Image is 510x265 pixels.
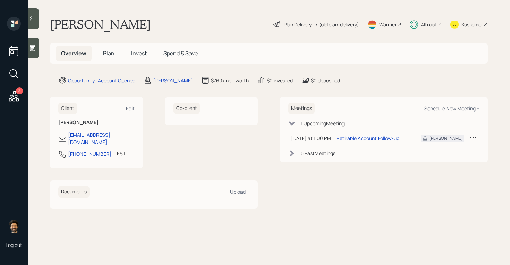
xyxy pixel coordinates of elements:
[284,21,312,28] div: Plan Delivery
[315,21,359,28] div: • (old plan-delivery)
[267,77,293,84] div: $0 invested
[68,150,111,158] div: [PHONE_NUMBER]
[301,150,335,157] div: 5 Past Meeting s
[429,135,463,142] div: [PERSON_NAME]
[58,120,135,126] h6: [PERSON_NAME]
[50,17,151,32] h1: [PERSON_NAME]
[230,188,249,195] div: Upload +
[58,186,90,198] h6: Documents
[424,105,479,112] div: Schedule New Meeting +
[68,131,135,146] div: [EMAIL_ADDRESS][DOMAIN_NAME]
[153,77,193,84] div: [PERSON_NAME]
[68,77,135,84] div: Opportunity · Account Opened
[103,49,114,57] span: Plan
[301,120,345,127] div: 1 Upcoming Meeting
[211,77,249,84] div: $760k net-worth
[288,103,315,114] h6: Meetings
[131,49,147,57] span: Invest
[163,49,198,57] span: Spend & Save
[117,150,126,157] div: EST
[337,135,399,142] div: Retirable Account Follow-up
[61,49,86,57] span: Overview
[58,103,77,114] h6: Client
[311,77,340,84] div: $0 deposited
[7,219,21,233] img: eric-schwartz-headshot.png
[6,242,22,248] div: Log out
[461,21,483,28] div: Kustomer
[291,135,331,142] div: [DATE] at 1:00 PM
[421,21,437,28] div: Altruist
[16,87,23,94] div: 3
[379,21,397,28] div: Warmer
[126,105,135,112] div: Edit
[173,103,200,114] h6: Co-client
